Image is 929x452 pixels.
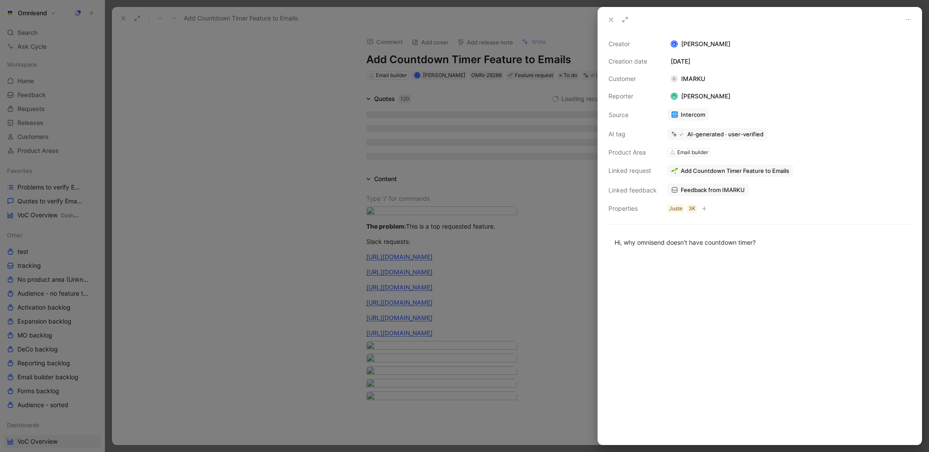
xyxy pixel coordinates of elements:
img: avatar [672,94,677,99]
a: Intercom [667,108,709,121]
div: Juste [669,204,682,213]
div: AI-generated · user-verified [687,130,763,138]
div: C [671,75,678,82]
div: Product Area [608,147,657,158]
span: Feedback from IMARKU [681,186,745,194]
div: Creator [608,39,657,49]
a: Feedback from IMARKU [667,184,749,196]
div: [DATE] [667,56,911,67]
div: IMARKU [667,74,709,84]
div: [PERSON_NAME] [667,39,911,49]
div: AI tag [608,129,657,139]
div: Creation date [608,56,657,67]
span: Add Countdown Timer Feature to Emails [681,167,789,175]
div: [PERSON_NAME] [667,91,734,101]
div: Source [608,110,657,120]
div: Linked request [608,165,657,176]
button: 🌱Add Countdown Timer Feature to Emails [667,165,793,177]
div: Hi, why omnisend doesn't have countdown timer? [615,238,905,247]
div: A [672,41,677,47]
img: 🌱 [671,167,678,174]
div: Properties [608,203,657,214]
div: 3K [689,204,696,213]
div: Email builder [677,148,708,157]
div: Linked feedback [608,185,657,196]
div: Customer [608,74,657,84]
div: Reporter [608,91,657,101]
